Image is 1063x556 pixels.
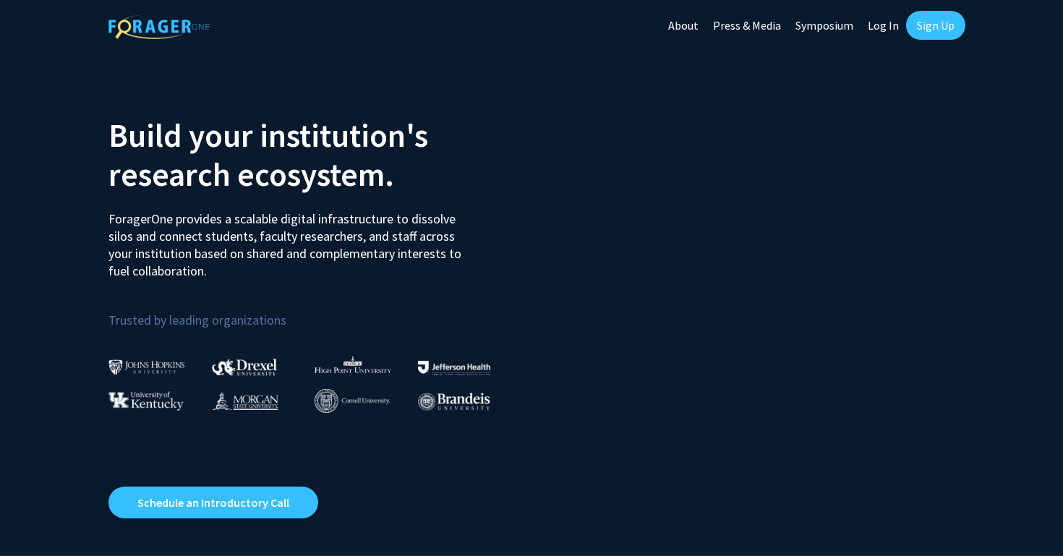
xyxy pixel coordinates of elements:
img: Morgan State University [212,391,278,410]
img: ForagerOne Logo [108,14,210,39]
a: Opens in a new tab [108,487,318,518]
img: University of Kentucky [108,391,184,411]
img: Cornell University [315,389,390,413]
p: Trusted by leading organizations [108,291,521,331]
img: Johns Hopkins University [108,359,185,375]
img: Drexel University [212,359,277,375]
p: ForagerOne provides a scalable digital infrastructure to dissolve silos and connect students, fac... [108,200,471,280]
a: Sign Up [906,11,965,40]
h2: Build your institution's research ecosystem. [108,116,521,194]
img: Thomas Jefferson University [418,361,490,375]
img: Brandeis University [418,393,490,411]
img: High Point University [315,356,391,373]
